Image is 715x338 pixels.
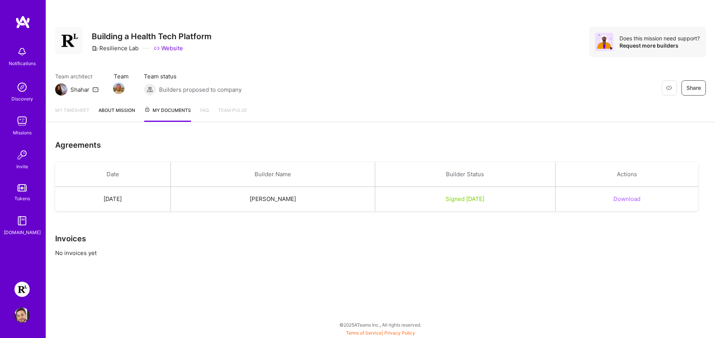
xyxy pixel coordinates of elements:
span: Team status [144,72,242,80]
img: Invite [14,147,30,163]
img: tokens [18,184,27,191]
div: Discovery [11,95,33,103]
a: User Avatar [13,308,32,323]
td: [DATE] [55,187,170,212]
th: Actions [556,162,698,187]
a: Team Member Avatar [114,82,124,95]
h3: Building a Health Tech Platform [92,32,212,41]
div: Invite [16,163,28,171]
img: logo [15,15,30,29]
a: Terms of Service [346,330,382,336]
a: Website [154,44,183,52]
img: teamwork [14,113,30,129]
i: icon CompanyGray [92,45,98,51]
div: Does this mission need support? [619,35,700,42]
th: Date [55,162,170,187]
div: © 2025 ATeams Inc., All rights reserved. [46,315,715,334]
a: My Documents [144,106,191,122]
a: Team Pulse [218,106,247,122]
th: Builder Status [375,162,555,187]
h3: Invoices [55,234,706,243]
span: Team architect [55,72,99,80]
img: Company Logo [55,27,83,54]
img: Avatar [595,33,613,51]
img: bell [14,44,30,59]
p: No invoices yet [55,249,706,257]
a: Resilience Lab: Building a Health Tech Platform [13,282,32,297]
div: Request more builders [619,42,700,49]
span: Team Pulse [218,107,247,113]
div: Missions [13,129,32,137]
span: Builders proposed to company [159,86,242,94]
a: About Mission [99,106,135,122]
span: | [346,330,415,336]
i: icon EyeClosed [666,85,672,91]
span: Share [686,84,701,92]
div: [DOMAIN_NAME] [4,228,41,236]
div: Resilience Lab [92,44,139,52]
th: Builder Name [170,162,375,187]
img: Team Architect [55,83,67,96]
span: My Documents [144,106,191,115]
img: discovery [14,80,30,95]
h3: Agreements [55,140,101,150]
span: Team [114,72,129,80]
img: guide book [14,213,30,228]
div: Notifications [9,59,36,67]
img: User Avatar [14,308,30,323]
div: Tokens [14,195,30,202]
a: FAQ [200,106,209,122]
div: Signed [DATE] [384,195,546,203]
button: Download [613,195,640,203]
img: Builders proposed to company [144,83,156,96]
button: Share [682,80,706,96]
td: [PERSON_NAME] [170,187,375,212]
a: Privacy Policy [384,330,415,336]
div: Shahar [70,86,89,94]
img: Team Member Avatar [113,83,124,94]
img: Resilience Lab: Building a Health Tech Platform [14,282,30,297]
a: My timesheet [55,106,89,122]
i: icon Mail [92,86,99,92]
